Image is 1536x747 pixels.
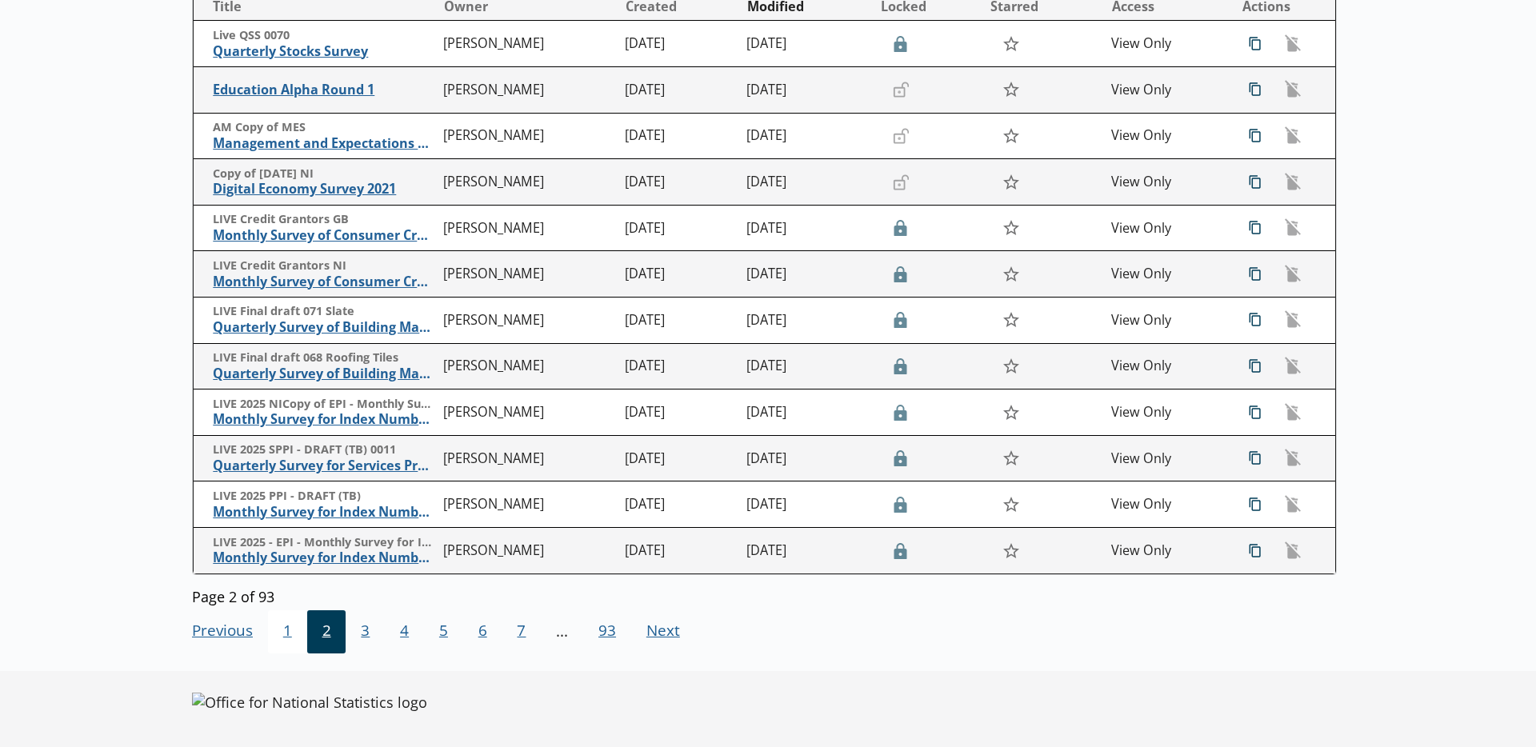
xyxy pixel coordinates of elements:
[213,350,435,366] span: LIVE Final draft 068 Roofing Tiles
[618,389,740,436] td: [DATE]
[740,113,874,159] td: [DATE]
[1105,67,1226,114] td: View Only
[740,389,874,436] td: [DATE]
[213,82,435,98] span: Education Alpha Round 1
[1105,205,1226,251] td: View Only
[213,319,435,336] span: Quarterly Survey of Building Materials - Slate
[631,610,695,653] button: Next
[192,610,268,653] button: Previous
[740,21,874,67] td: [DATE]
[740,528,874,574] td: [DATE]
[618,528,740,574] td: [DATE]
[213,504,435,521] span: Monthly Survey for Index Numbers of Producer Prices - Price Quotation Return
[1105,251,1226,298] td: View Only
[463,610,502,653] button: 6
[213,28,435,43] span: Live QSS 0070
[437,481,619,528] td: [PERSON_NAME]
[618,113,740,159] td: [DATE]
[346,610,385,653] button: 3
[213,227,435,244] span: Monthly Survey of Consumer Credit Grantors
[740,298,874,344] td: [DATE]
[1105,113,1226,159] td: View Only
[618,205,740,251] td: [DATE]
[385,610,424,653] button: 4
[502,610,542,653] button: 7
[437,159,619,206] td: [PERSON_NAME]
[424,610,463,653] button: 5
[618,251,740,298] td: [DATE]
[1105,528,1226,574] td: View Only
[1105,435,1226,481] td: View Only
[1105,343,1226,389] td: View Only
[213,181,435,198] span: Digital Economy Survey 2021
[213,120,435,135] span: AM Copy of MES
[437,389,619,436] td: [PERSON_NAME]
[213,535,435,550] span: LIVE 2025 - EPI - Monthly Survey for Index Numbers of Export Prices - Price Quotation Retur
[618,298,740,344] td: [DATE]
[740,67,874,114] td: [DATE]
[1105,159,1226,206] td: View Only
[740,481,874,528] td: [DATE]
[213,411,435,428] span: Monthly Survey for Index Numbers of Export Prices - Price Quotation Return
[213,274,435,290] span: Monthly Survey of Consumer Credit Grantors
[437,343,619,389] td: [PERSON_NAME]
[213,258,435,274] span: LIVE Credit Grantors NI
[437,298,619,344] td: [PERSON_NAME]
[618,435,740,481] td: [DATE]
[1105,389,1226,436] td: View Only
[994,213,1028,243] button: Star
[740,343,874,389] td: [DATE]
[994,351,1028,381] button: Star
[1105,481,1226,528] td: View Only
[213,166,435,182] span: Copy of [DATE] NI
[213,549,435,566] span: Monthly Survey for Index Numbers of Export Prices - Price Quotation Return
[1105,298,1226,344] td: View Only
[740,205,874,251] td: [DATE]
[740,435,874,481] td: [DATE]
[618,159,740,206] td: [DATE]
[740,159,874,206] td: [DATE]
[994,74,1028,105] button: Star
[192,693,427,712] img: Office for National Statistics logo
[213,457,435,474] span: Quarterly Survey for Services Producer Price Indices
[437,113,619,159] td: [PERSON_NAME]
[268,610,307,653] button: 1
[437,435,619,481] td: [PERSON_NAME]
[994,397,1028,427] button: Star
[213,304,435,319] span: LIVE Final draft 071 Slate
[740,251,874,298] td: [DATE]
[994,305,1028,335] button: Star
[213,135,435,152] span: Management and Expectations Survey
[994,29,1028,59] button: Star
[213,489,435,504] span: LIVE 2025 PPI - DRAFT (TB)
[307,610,346,653] button: 2
[541,610,583,653] li: ...
[213,442,435,457] span: LIVE 2025 SPPI - DRAFT (TB) 0011
[437,67,619,114] td: [PERSON_NAME]
[1105,21,1226,67] td: View Only
[994,489,1028,520] button: Star
[437,205,619,251] td: [PERSON_NAME]
[618,343,740,389] td: [DATE]
[994,535,1028,565] button: Star
[994,443,1028,473] button: Star
[583,610,631,653] button: 93
[994,259,1028,290] button: Star
[994,166,1028,197] button: Star
[213,212,435,227] span: LIVE Credit Grantors GB
[618,21,740,67] td: [DATE]
[213,366,435,382] span: Quarterly Survey of Building Materials - Concrete Roofing Tiles
[437,21,619,67] td: [PERSON_NAME]
[213,43,435,60] span: Quarterly Stocks Survey
[994,121,1028,151] button: Star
